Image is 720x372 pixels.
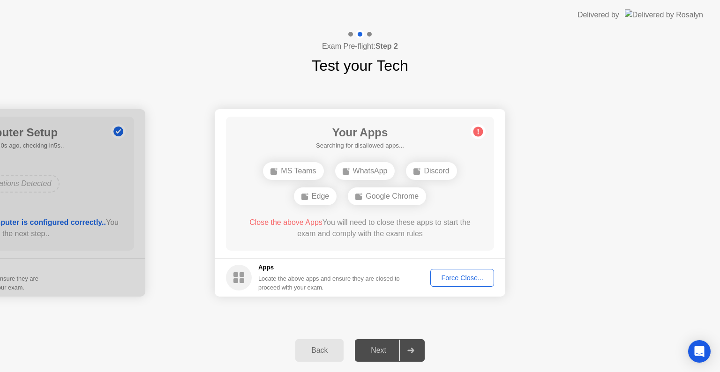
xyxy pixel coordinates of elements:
div: Discord [406,162,457,180]
h5: Apps [258,263,400,272]
span: Close the above Apps [249,218,322,226]
button: Back [295,339,344,362]
div: Delivered by [577,9,619,21]
button: Force Close... [430,269,494,287]
div: Force Close... [434,274,491,282]
h5: Searching for disallowed apps... [316,141,404,150]
h4: Exam Pre-flight: [322,41,398,52]
img: Delivered by Rosalyn [625,9,703,20]
div: Back [298,346,341,355]
div: Next [358,346,399,355]
div: Locate the above apps and ensure they are closed to proceed with your exam. [258,274,400,292]
button: Next [355,339,425,362]
div: Google Chrome [348,187,426,205]
div: MS Teams [263,162,323,180]
b: Step 2 [375,42,398,50]
div: Open Intercom Messenger [688,340,711,363]
div: WhatsApp [335,162,395,180]
div: You will need to close these apps to start the exam and comply with the exam rules [240,217,481,239]
h1: Your Apps [316,124,404,141]
div: Edge [294,187,337,205]
h1: Test your Tech [312,54,408,77]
